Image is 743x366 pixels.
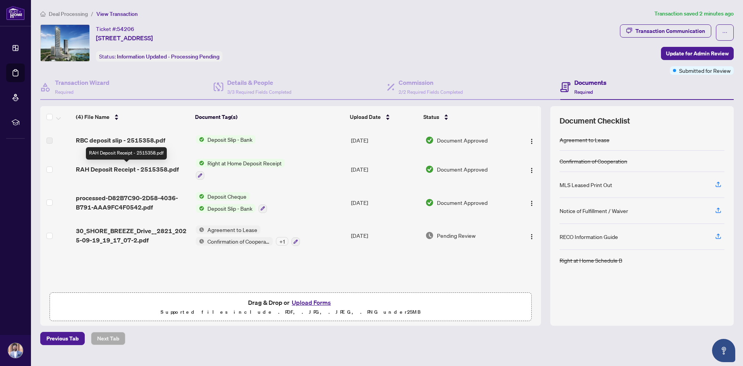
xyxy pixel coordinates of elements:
img: Logo [529,234,535,240]
span: Submitted for Review [679,66,731,75]
th: (4) File Name [73,106,192,128]
span: Drag & Drop orUpload FormsSupported files include .PDF, .JPG, .JPEG, .PNG under25MB [50,293,531,321]
div: Agreement to Lease [560,136,609,144]
h4: Documents [574,78,606,87]
div: Right at Home Schedule B [560,256,622,265]
button: Logo [526,196,538,209]
p: Supported files include .PDF, .JPG, .JPEG, .PNG under 25 MB [55,308,527,317]
th: Status [420,106,512,128]
span: [STREET_ADDRESS] [96,33,153,43]
span: (4) File Name [76,113,110,121]
td: [DATE] [348,186,422,219]
span: Drag & Drop or [248,297,333,308]
img: Status Icon [196,159,204,167]
img: Logo [529,167,535,174]
div: Ticket #: [96,24,134,33]
h4: Transaction Wizard [55,78,110,87]
img: Document Status [425,136,434,144]
span: Deposit Slip - Bank [204,135,255,144]
span: Document Approved [437,198,488,207]
span: Pending Review [437,231,476,240]
button: Status IconAgreement to LeaseStatus IconConfirmation of Cooperation+1 [196,225,300,246]
button: Status IconDeposit Slip - Bank [196,135,255,144]
img: logo [6,6,25,20]
td: [DATE] [348,219,422,253]
span: Deposit Cheque [204,192,250,201]
li: / [91,9,93,18]
div: Status: [96,51,223,62]
span: Previous Tab [46,332,79,345]
span: Update for Admin Review [666,47,729,60]
button: Logo [526,229,538,242]
img: Document Status [425,198,434,207]
span: processed-D82B7C90-2D58-4036-B791-AAA9FC4F0542.pdf [76,193,190,212]
button: Previous Tab [40,332,85,345]
span: 2/2 Required Fields Completed [399,89,463,95]
span: Document Checklist [560,115,630,126]
td: [DATE] [348,153,422,186]
img: Document Status [425,231,434,240]
span: Deposit Slip - Bank [204,204,255,213]
span: Agreement to Lease [204,225,260,234]
span: 30_SHORE_BREEZE_Drive__2821_2025-09-19_19_17_07-2.pdf [76,226,190,245]
span: Required [574,89,593,95]
th: Upload Date [347,106,421,128]
img: Logo [529,138,535,144]
img: Document Status [425,165,434,174]
button: Status IconDeposit ChequeStatus IconDeposit Slip - Bank [196,192,267,213]
img: Status Icon [196,237,204,246]
span: 3/3 Required Fields Completed [227,89,291,95]
span: Upload Date [350,113,381,121]
button: Transaction Communication [620,24,711,38]
span: ellipsis [722,30,728,35]
button: Upload Forms [289,297,333,308]
span: home [40,11,46,17]
button: Logo [526,163,538,175]
span: Required [55,89,74,95]
div: RECO Information Guide [560,232,618,241]
span: View Transaction [96,10,138,17]
h4: Details & People [227,78,291,87]
img: Profile Icon [8,343,23,358]
article: Transaction saved 2 minutes ago [654,9,734,18]
div: MLS Leased Print Out [560,180,612,189]
img: Status Icon [196,192,204,201]
td: [DATE] [348,128,422,153]
img: IMG-W12383026_1.jpg [41,25,89,61]
button: Open asap [712,339,735,362]
div: Transaction Communication [635,25,705,37]
span: RBC deposit slip - 2515358.pdf [76,136,165,145]
span: Confirmation of Cooperation [204,237,273,246]
button: Update for Admin Review [661,47,734,60]
span: RAH Deposit Receipt - 2515358.pdf [76,165,179,174]
span: Deal Processing [49,10,88,17]
h4: Commission [399,78,463,87]
button: Logo [526,134,538,146]
button: Next Tab [91,332,125,345]
span: Status [423,113,439,121]
th: Document Tag(s) [192,106,346,128]
div: RAH Deposit Receipt - 2515358.pdf [86,147,167,160]
span: Information Updated - Processing Pending [117,53,219,60]
button: Status IconRight at Home Deposit Receipt [196,159,285,180]
span: 54206 [117,26,134,33]
span: Document Approved [437,165,488,174]
img: Status Icon [196,135,204,144]
div: Confirmation of Cooperation [560,157,627,165]
img: Status Icon [196,225,204,234]
img: Logo [529,200,535,206]
div: + 1 [276,237,288,246]
div: Notice of Fulfillment / Waiver [560,206,628,215]
img: Status Icon [196,204,204,213]
span: Document Approved [437,136,488,144]
span: Right at Home Deposit Receipt [204,159,285,167]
